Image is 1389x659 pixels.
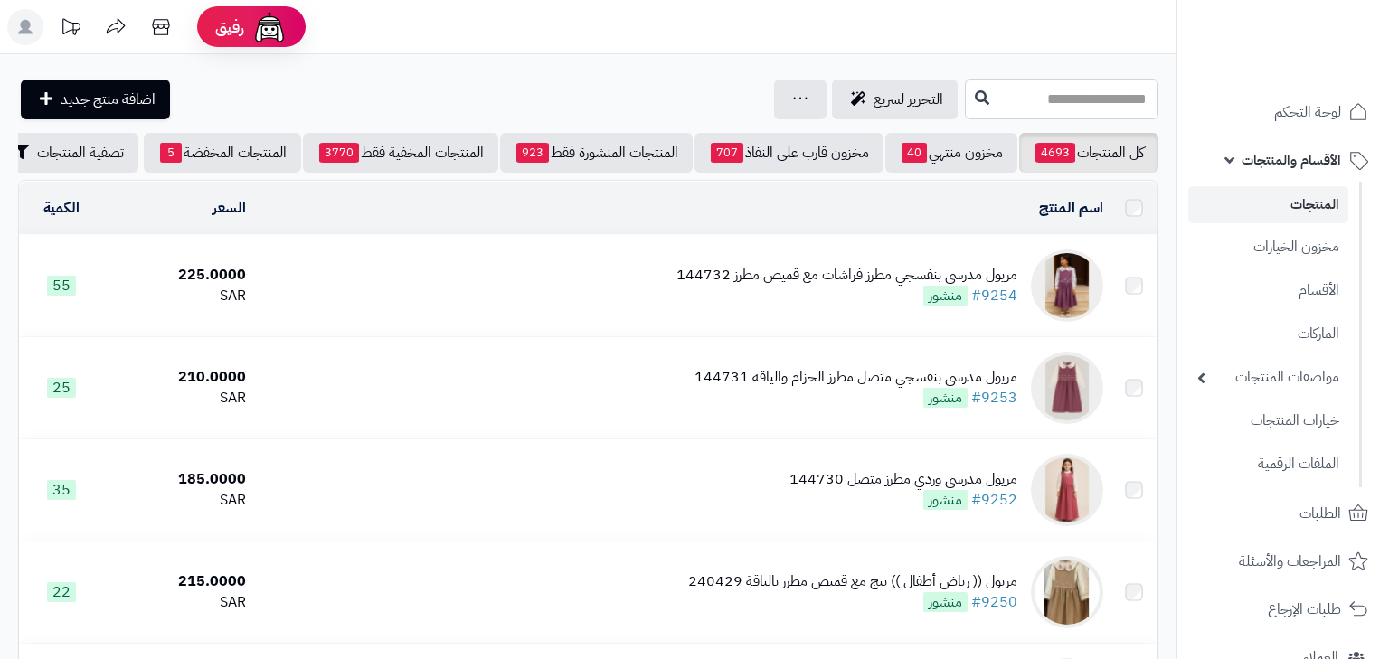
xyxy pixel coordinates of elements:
[1019,133,1158,173] a: كل المنتجات4693
[1031,249,1103,322] img: مريول مدرسي بنفسجي مطرز فراشات مع قميص مطرز 144732
[1299,501,1341,526] span: الطلبات
[215,16,244,38] span: رفيق
[21,80,170,119] a: اضافة منتج جديد
[47,276,76,296] span: 55
[47,378,76,398] span: 25
[112,286,246,306] div: SAR
[112,592,246,613] div: SAR
[1188,401,1348,440] a: خيارات المنتجات
[1031,556,1103,628] img: مريول (( رياض أطفال )) بيج مع قميص مطرز بالياقة 240429
[112,490,246,511] div: SAR
[902,143,927,163] span: 40
[885,133,1017,173] a: مخزون منتهي40
[1039,197,1103,219] a: اسم المنتج
[516,143,549,163] span: 923
[1188,186,1348,223] a: المنتجات
[112,571,246,592] div: 215.0000
[1188,315,1348,353] a: الماركات
[500,133,693,173] a: المنتجات المنشورة فقط923
[1188,271,1348,310] a: الأقسام
[160,143,182,163] span: 5
[48,9,93,50] a: تحديثات المنصة
[923,592,968,612] span: منشور
[1274,99,1341,125] span: لوحة التحكم
[1188,492,1378,535] a: الطلبات
[694,133,883,173] a: مخزون قارب على النفاذ707
[789,469,1017,490] div: مريول مدرسي وردي مطرز متصل 144730
[251,9,288,45] img: ai-face.png
[43,197,80,219] a: الكمية
[1031,454,1103,526] img: مريول مدرسي وردي مطرز متصل 144730
[213,197,246,219] a: السعر
[1188,445,1348,484] a: الملفات الرقمية
[61,89,156,110] span: اضافة منتج جديد
[1031,352,1103,424] img: مريول مدرسي بنفسجي متصل مطرز الحزام والياقة 144731
[971,489,1017,511] a: #9252
[1188,540,1378,583] a: المراجعات والأسئلة
[1242,147,1341,173] span: الأقسام والمنتجات
[112,265,246,286] div: 225.0000
[1188,90,1378,134] a: لوحة التحكم
[971,591,1017,613] a: #9250
[874,89,943,110] span: التحرير لسريع
[37,142,124,164] span: تصفية المنتجات
[971,387,1017,409] a: #9253
[1268,597,1341,622] span: طلبات الإرجاع
[112,367,246,388] div: 210.0000
[1188,358,1348,397] a: مواصفات المنتجات
[711,143,743,163] span: 707
[694,367,1017,388] div: مريول مدرسي بنفسجي متصل مطرز الحزام والياقة 144731
[47,480,76,500] span: 35
[1239,549,1341,574] span: المراجعات والأسئلة
[47,582,76,602] span: 22
[832,80,958,119] a: التحرير لسريع
[1188,588,1378,631] a: طلبات الإرجاع
[923,286,968,306] span: منشور
[112,469,246,490] div: 185.0000
[303,133,498,173] a: المنتجات المخفية فقط3770
[1188,228,1348,267] a: مخزون الخيارات
[923,388,968,408] span: منشور
[112,388,246,409] div: SAR
[144,133,301,173] a: المنتجات المخفضة5
[1035,143,1075,163] span: 4693
[923,490,968,510] span: منشور
[1266,44,1372,82] img: logo-2.png
[319,143,359,163] span: 3770
[676,265,1017,286] div: مريول مدرسي بنفسجي مطرز فراشات مع قميص مطرز 144732
[688,571,1017,592] div: مريول (( رياض أطفال )) بيج مع قميص مطرز بالياقة 240429
[971,285,1017,306] a: #9254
